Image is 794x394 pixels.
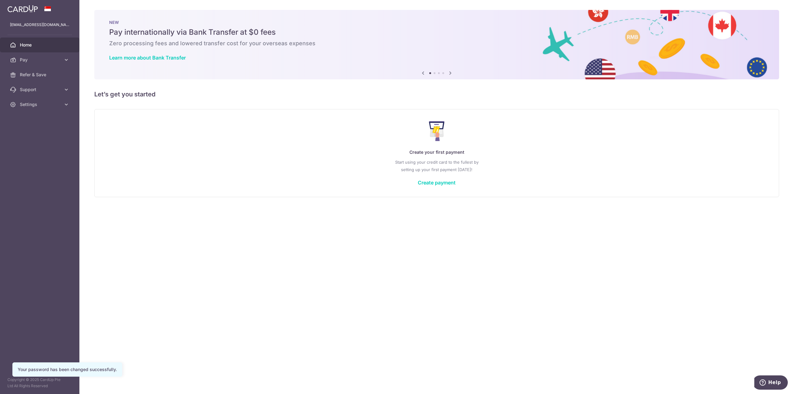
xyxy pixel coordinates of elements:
[754,375,788,391] iframe: Opens a widget where you can find more information
[20,86,61,93] span: Support
[18,366,117,373] div: Your password has been changed successfully.
[20,42,61,48] span: Home
[107,148,766,156] p: Create your first payment
[7,5,38,12] img: CardUp
[10,22,69,28] p: [EMAIL_ADDRESS][DOMAIN_NAME]
[109,40,764,47] h6: Zero processing fees and lowered transfer cost for your overseas expenses
[20,57,61,63] span: Pay
[94,89,779,99] h5: Let’s get you started
[109,55,186,61] a: Learn more about Bank Transfer
[429,121,445,141] img: Make Payment
[109,27,764,37] h5: Pay internationally via Bank Transfer at $0 fees
[94,10,779,79] img: Bank transfer banner
[20,72,61,78] span: Refer & Save
[418,179,456,186] a: Create payment
[109,20,764,25] p: NEW
[107,158,766,173] p: Start using your credit card to the fullest by setting up your first payment [DATE]!
[20,101,61,108] span: Settings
